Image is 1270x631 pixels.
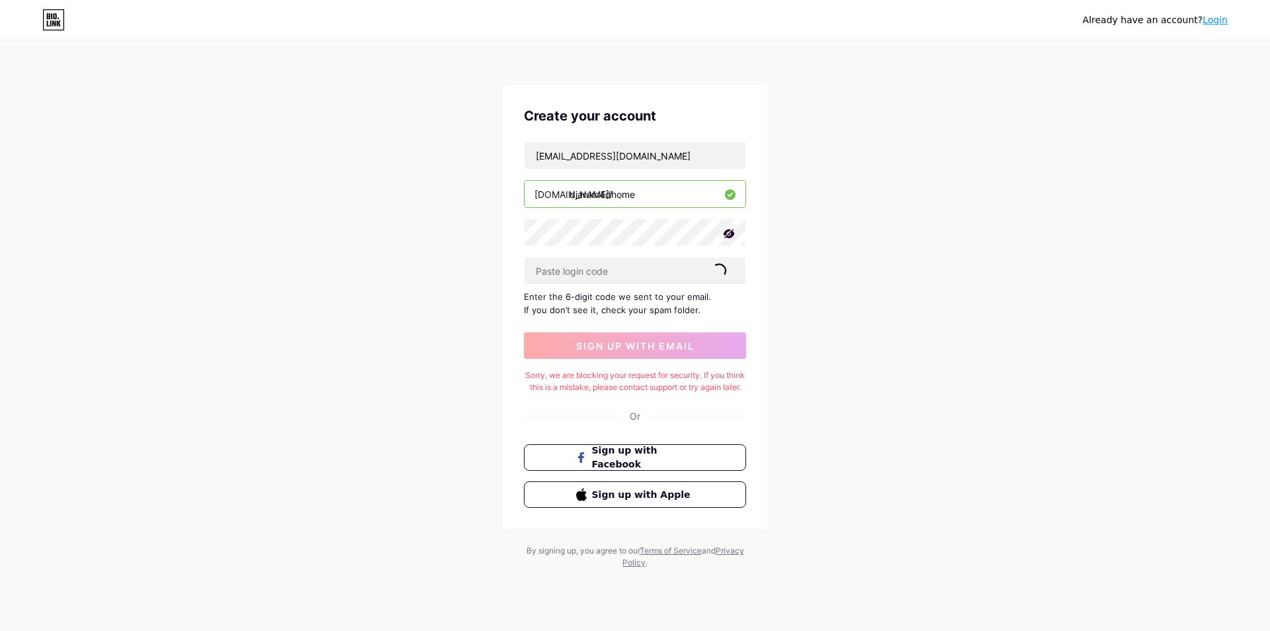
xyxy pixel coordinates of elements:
button: Sign up with Apple [524,481,746,508]
input: username [525,181,745,207]
div: Sorry, we are blocking your request for security. If you think this is a mistake, please contact ... [524,369,746,393]
div: Or [630,409,640,423]
div: [DOMAIN_NAME]/ [534,187,613,201]
button: sign up with email [524,332,746,359]
span: Sign up with Apple [592,488,695,502]
button: Sign up with Facebook [524,444,746,471]
span: Sign up with Facebook [592,444,695,471]
span: sign up with email [576,340,695,352]
div: Create your account [524,106,746,126]
a: Login [1203,15,1228,25]
input: Email [525,142,745,169]
div: Enter the 6-digit code we sent to your email. If you don’t see it, check your spam folder. [524,290,746,316]
a: Terms of Service [640,546,702,556]
input: Paste login code [525,258,745,284]
div: Already have an account? [1083,13,1228,27]
div: By signing up, you agree to our and . [523,545,747,569]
